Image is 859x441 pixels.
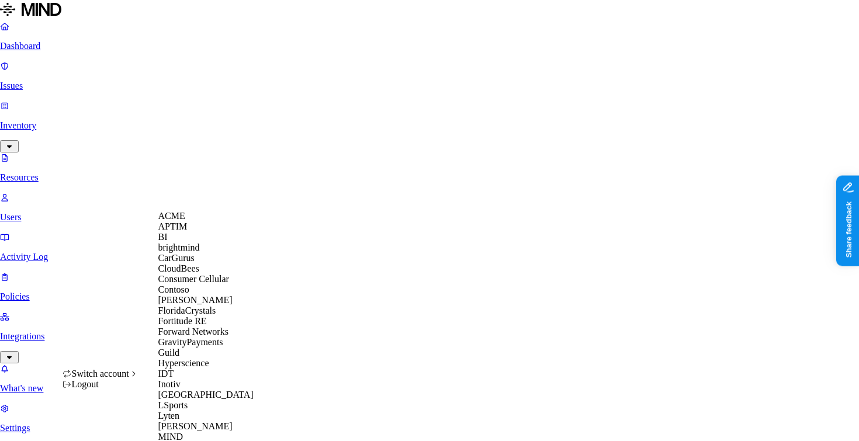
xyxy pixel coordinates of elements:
[158,327,228,336] span: Forward Networks
[158,369,174,379] span: IDT
[72,369,129,379] span: Switch account
[158,411,179,421] span: Lyten
[158,358,209,368] span: Hyperscience
[158,274,229,284] span: Consumer Cellular
[158,295,233,305] span: [PERSON_NAME]
[63,379,138,390] div: Logout
[158,305,216,315] span: FloridaCrystals
[158,348,179,357] span: Guild
[158,232,168,242] span: BI
[158,421,233,431] span: [PERSON_NAME]
[158,400,188,410] span: LSports
[158,242,200,252] span: brightmind
[158,253,195,263] span: CarGurus
[158,316,207,326] span: Fortitude RE
[158,221,188,231] span: APTIM
[158,379,181,389] span: Inotiv
[158,337,223,347] span: GravityPayments
[158,284,189,294] span: Contoso
[158,211,185,221] span: ACME
[158,263,199,273] span: CloudBees
[158,390,254,400] span: [GEOGRAPHIC_DATA]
